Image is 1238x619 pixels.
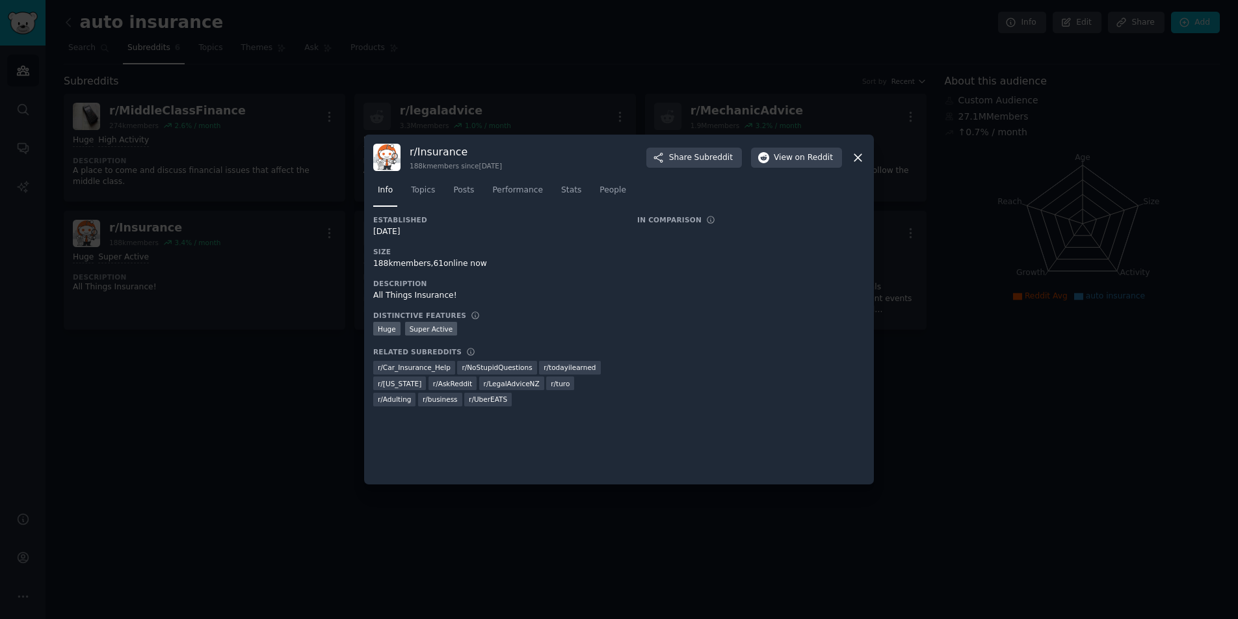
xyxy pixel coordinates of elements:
[405,322,458,336] div: Super Active
[551,379,570,388] span: r/ turo
[646,148,742,168] button: ShareSubreddit
[373,347,462,356] h3: Related Subreddits
[373,322,401,336] div: Huge
[637,215,702,224] h3: In Comparison
[373,279,619,288] h3: Description
[411,185,435,196] span: Topics
[544,363,596,372] span: r/ todayilearned
[406,180,440,207] a: Topics
[599,185,626,196] span: People
[669,152,733,164] span: Share
[410,145,502,159] h3: r/ Insurance
[378,395,411,404] span: r/ Adulting
[488,180,547,207] a: Performance
[373,290,619,302] div: All Things Insurance!
[378,379,421,388] span: r/ [US_STATE]
[774,152,833,164] span: View
[484,379,540,388] span: r/ LegalAdviceNZ
[795,152,833,164] span: on Reddit
[449,180,479,207] a: Posts
[378,185,393,196] span: Info
[373,247,619,256] h3: Size
[751,148,842,168] button: Viewon Reddit
[453,185,474,196] span: Posts
[595,180,631,207] a: People
[694,152,733,164] span: Subreddit
[462,363,532,372] span: r/ NoStupidQuestions
[469,395,507,404] span: r/ UberEATS
[557,180,586,207] a: Stats
[492,185,543,196] span: Performance
[373,311,466,320] h3: Distinctive Features
[373,226,619,238] div: [DATE]
[373,144,401,171] img: Insurance
[433,379,472,388] span: r/ AskReddit
[373,180,397,207] a: Info
[423,395,458,404] span: r/ business
[410,161,502,170] div: 188k members since [DATE]
[561,185,581,196] span: Stats
[378,363,451,372] span: r/ Car_Insurance_Help
[373,215,619,224] h3: Established
[373,258,619,270] div: 188k members, 61 online now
